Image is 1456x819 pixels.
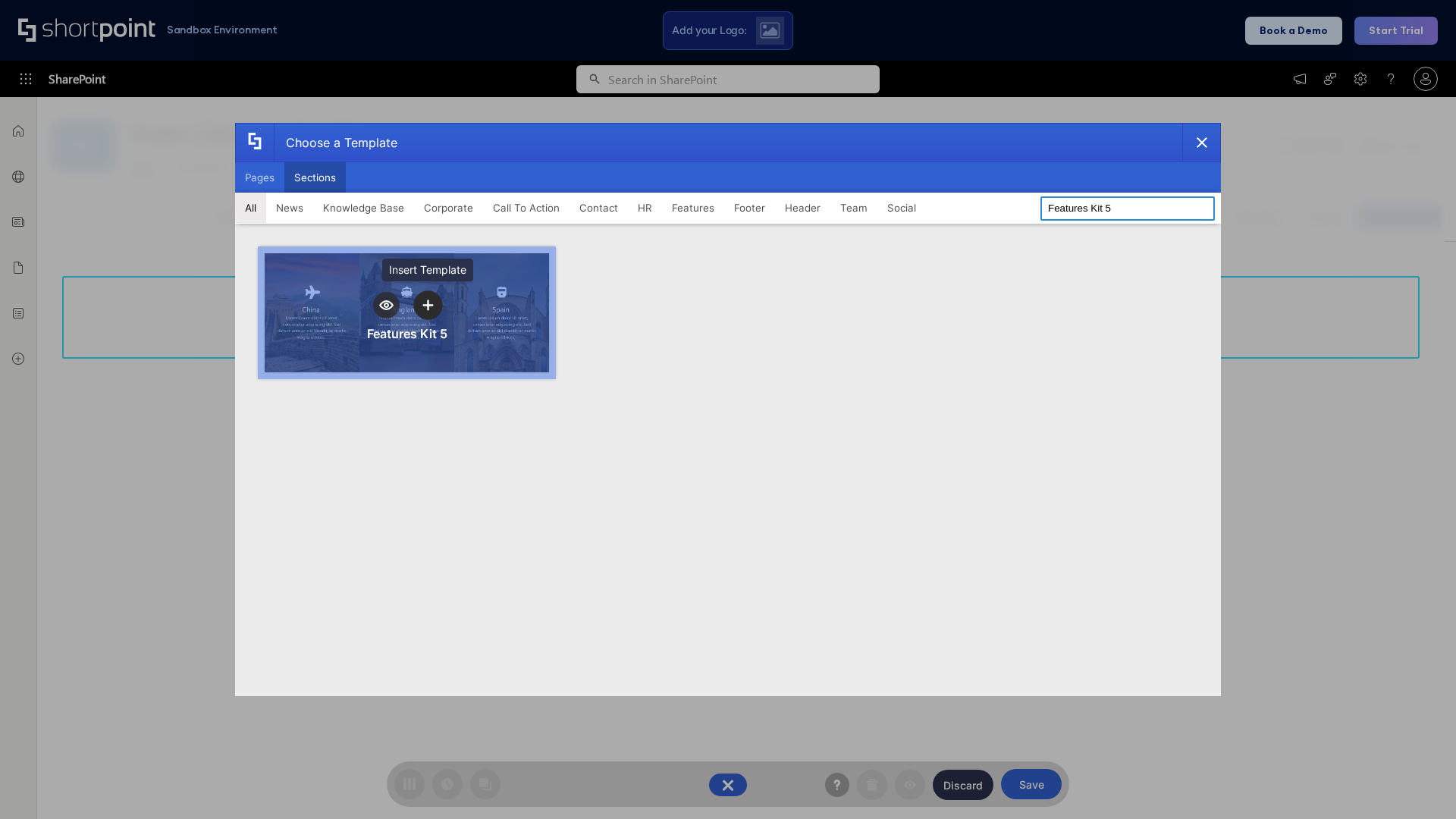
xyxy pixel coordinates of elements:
[235,123,1221,696] div: template selector
[313,193,414,223] button: Knowledge Base
[483,193,570,223] button: Call To Action
[628,193,662,223] button: HR
[724,193,775,223] button: Footer
[414,193,483,223] button: Corporate
[266,193,313,223] button: News
[1380,746,1456,819] iframe: Chat Widget
[570,193,628,223] button: Contact
[830,193,877,223] button: Team
[775,193,830,223] button: Header
[662,193,724,223] button: Features
[274,124,397,162] div: Choose a Template
[1040,196,1215,221] input: Search
[284,162,346,193] button: Sections
[235,193,266,223] button: All
[367,326,447,341] div: Features Kit 5
[235,162,284,193] button: Pages
[877,193,926,223] button: Social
